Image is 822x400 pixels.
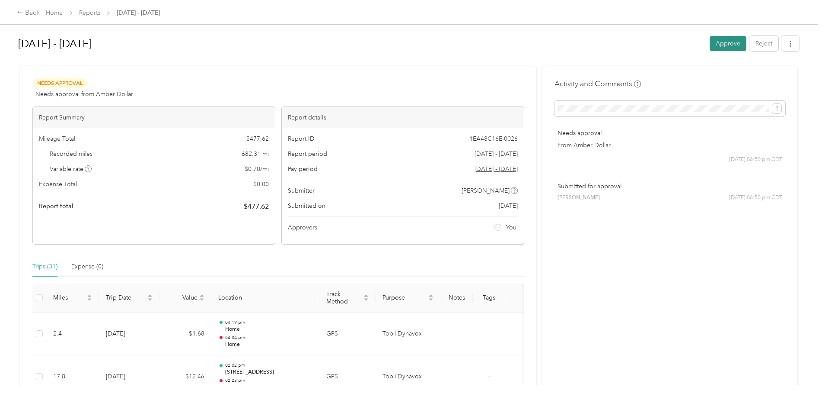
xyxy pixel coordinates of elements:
[244,201,269,212] span: $ 477.62
[117,8,160,17] span: [DATE] - [DATE]
[376,313,440,356] td: Tobii Dynavox
[428,297,433,302] span: caret-down
[376,355,440,399] td: Tobii Dynavox
[729,156,782,164] span: [DATE] 06:50 pm CDT
[506,223,516,232] span: You
[225,384,312,391] p: Home
[32,262,57,271] div: Trips (31)
[71,262,103,271] div: Expense (0)
[473,284,505,313] th: Tags
[288,223,317,232] span: Approvers
[225,368,312,376] p: [STREET_ADDRESS]
[159,355,211,399] td: $12.46
[53,294,85,301] span: Miles
[246,134,269,143] span: $ 477.62
[225,362,312,368] p: 02:02 pm
[554,78,641,89] h4: Activity and Comments
[729,194,782,202] span: [DATE] 06:50 pm CDT
[558,141,782,150] p: From Amber Dollar
[50,149,92,158] span: Recorded miles
[288,165,318,174] span: Pay period
[225,326,312,333] p: Home
[39,134,75,143] span: Mileage Total
[326,290,362,305] span: Track Method
[774,352,822,400] iframe: Everlance-gr Chat Button Frame
[499,201,518,210] span: [DATE]
[376,284,440,313] th: Purpose
[288,134,315,143] span: Report ID
[79,9,100,16] a: Reports
[558,194,600,202] span: [PERSON_NAME]
[462,186,510,195] span: [PERSON_NAME]
[99,355,159,399] td: [DATE]
[282,107,524,128] div: Report details
[87,297,92,302] span: caret-down
[39,202,73,211] span: Report total
[225,319,312,326] p: 04:19 pm
[32,78,87,88] span: Needs Approval
[319,355,376,399] td: GPS
[469,134,518,143] span: 1EA48C16E-0026
[428,293,433,298] span: caret-up
[253,180,269,189] span: $ 0.00
[558,182,782,191] p: Submitted for approval
[288,149,327,158] span: Report period
[558,129,782,138] p: Needs approval
[166,294,198,301] span: Value
[18,33,704,54] h1: Sep 22 - 28, 2025
[159,284,211,313] th: Value
[440,284,473,313] th: Notes
[106,294,146,301] span: Trip Date
[39,180,77,189] span: Expense Total
[211,284,319,313] th: Location
[147,293,153,298] span: caret-up
[475,149,518,158] span: [DATE] - [DATE]
[46,284,99,313] th: Miles
[225,377,312,384] p: 02:23 pm
[199,293,204,298] span: caret-up
[225,335,312,341] p: 04:34 pm
[382,294,427,301] span: Purpose
[17,8,40,18] div: Back
[159,313,211,356] td: $1.68
[50,165,92,174] span: Variable rate
[46,355,99,399] td: 17.8
[363,293,369,298] span: caret-up
[488,330,490,337] span: -
[87,293,92,298] span: caret-up
[242,149,269,158] span: 682.31 mi
[319,313,376,356] td: GPS
[288,186,315,195] span: Submitter
[288,201,325,210] span: Submitted on
[99,284,159,313] th: Trip Date
[46,313,99,356] td: 2.4
[99,313,159,356] td: [DATE]
[245,165,269,174] span: $ 0.70 / mi
[147,297,153,302] span: caret-down
[225,341,312,348] p: Home
[46,9,63,16] a: Home
[319,284,376,313] th: Track Method
[475,165,518,174] span: Go to pay period
[35,90,133,99] span: Needs approval from Amber Dollar
[749,36,778,51] button: Reject
[710,36,746,51] button: Approve
[33,107,275,128] div: Report Summary
[488,373,490,380] span: -
[199,297,204,302] span: caret-down
[363,297,369,302] span: caret-down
